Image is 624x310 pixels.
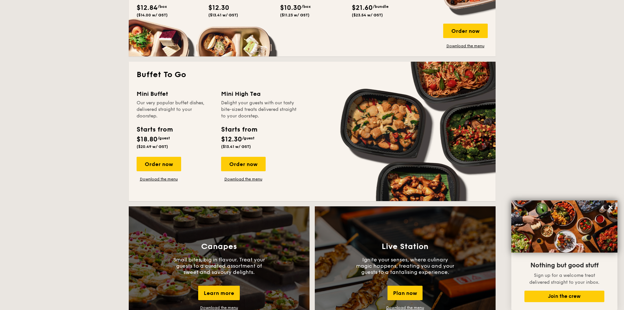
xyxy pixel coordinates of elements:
[170,257,268,275] p: Small bites, big in flavour. Treat your guests to a curated assortment of sweet and savoury delig...
[221,176,266,182] a: Download the menu
[280,4,301,12] span: $10.30
[200,305,238,310] a: Download the menu
[137,176,181,182] a: Download the menu
[137,135,158,143] span: $18.80
[529,273,599,285] span: Sign up for a welcome treat delivered straight to your inbox.
[137,13,168,17] span: ($14.00 w/ GST)
[605,202,616,213] button: Close
[242,136,255,140] span: /guest
[208,13,238,17] span: ($13.41 w/ GST)
[221,157,266,171] div: Order now
[511,200,617,253] img: DSC07876-Edit02-Large.jpeg
[530,261,598,269] span: Nothing but good stuff
[198,286,240,300] div: Learn more
[443,43,488,49] a: Download the menu
[137,4,158,12] span: $12.84
[221,100,298,119] div: Delight your guests with our tasty bite-sized treats delivered straight to your doorstep.
[158,4,167,9] span: /box
[356,257,454,275] p: Ignite your senses, where culinary magic happens, treating you and your guests to a tantalising e...
[137,89,213,98] div: Mini Buffet
[388,286,423,300] div: Plan now
[382,242,428,251] h3: Live Station
[524,291,604,302] button: Join the crew
[352,4,373,12] span: $21.60
[137,70,488,80] h2: Buffet To Go
[201,242,237,251] h3: Canapes
[373,4,388,9] span: /bundle
[208,4,229,12] span: $12.30
[386,305,424,310] a: Download the menu
[221,135,242,143] span: $12.30
[158,136,170,140] span: /guest
[280,13,310,17] span: ($11.23 w/ GST)
[221,144,251,149] span: ($13.41 w/ GST)
[221,89,298,98] div: Mini High Tea
[221,125,257,134] div: Starts from
[443,24,488,38] div: Order now
[137,144,168,149] span: ($20.49 w/ GST)
[352,13,383,17] span: ($23.54 w/ GST)
[137,100,213,119] div: Our very popular buffet dishes, delivered straight to your doorstep.
[301,4,311,9] span: /box
[137,157,181,171] div: Order now
[137,125,172,134] div: Starts from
